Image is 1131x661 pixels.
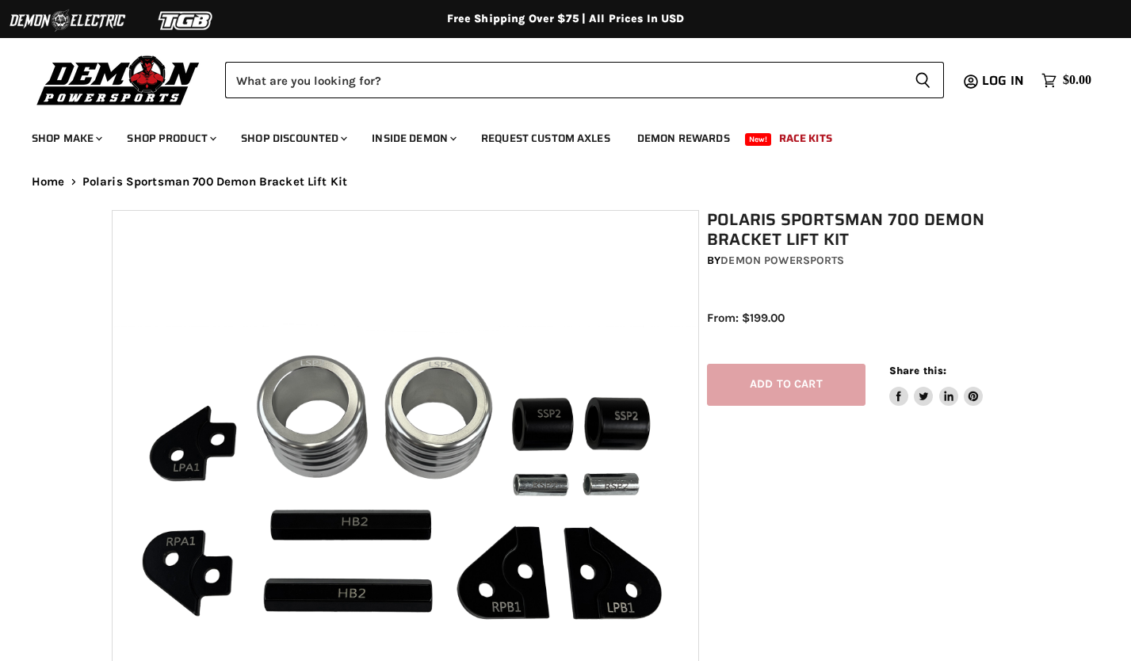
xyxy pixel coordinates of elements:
[8,6,127,36] img: Demon Electric Logo 2
[707,210,1027,250] h1: Polaris Sportsman 700 Demon Bracket Lift Kit
[1063,73,1091,88] span: $0.00
[360,122,466,155] a: Inside Demon
[889,364,984,406] aside: Share this:
[975,74,1034,88] a: Log in
[225,62,902,98] input: Search
[469,122,622,155] a: Request Custom Axles
[707,252,1027,269] div: by
[625,122,742,155] a: Demon Rewards
[229,122,357,155] a: Shop Discounted
[745,133,772,146] span: New!
[902,62,944,98] button: Search
[707,311,785,325] span: From: $199.00
[127,6,246,36] img: TGB Logo 2
[20,116,1087,155] ul: Main menu
[20,122,112,155] a: Shop Make
[767,122,844,155] a: Race Kits
[982,71,1024,90] span: Log in
[115,122,226,155] a: Shop Product
[889,365,946,376] span: Share this:
[225,62,944,98] form: Product
[720,254,844,267] a: Demon Powersports
[32,175,65,189] a: Home
[82,175,348,189] span: Polaris Sportsman 700 Demon Bracket Lift Kit
[32,52,205,108] img: Demon Powersports
[1034,69,1099,92] a: $0.00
